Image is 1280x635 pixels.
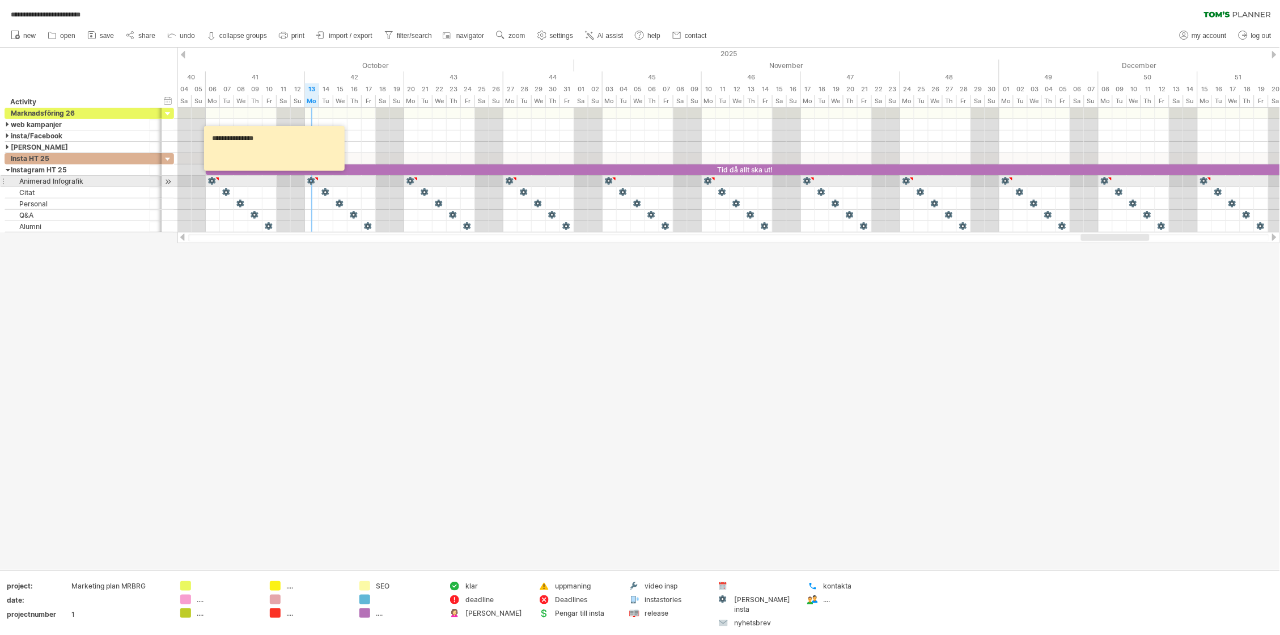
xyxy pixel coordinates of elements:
div: Thursday, 13 November 2025 [744,83,758,95]
a: share [123,28,159,43]
div: Thursday, 20 November 2025 [844,95,858,107]
div: Thursday, 18 December 2025 [1240,95,1254,107]
div: Wednesday, 19 November 2025 [829,83,844,95]
div: Friday, 19 December 2025 [1254,83,1269,95]
div: 1 [71,609,167,619]
div: 42 [305,71,404,83]
a: print [276,28,308,43]
div: Thursday, 23 October 2025 [447,83,461,95]
span: AI assist [597,32,623,40]
div: Friday, 31 October 2025 [560,95,574,107]
div: November 2025 [574,60,999,71]
div: Saturday, 13 December 2025 [1169,95,1184,107]
div: Sunday, 2 November 2025 [588,95,603,107]
div: .... [197,608,258,618]
span: contact [685,32,707,40]
div: Friday, 17 October 2025 [362,83,376,95]
div: Thursday, 16 October 2025 [347,83,362,95]
div: Wednesday, 10 December 2025 [1127,83,1141,95]
div: Saturday, 4 October 2025 [177,83,192,95]
div: Monday, 27 October 2025 [503,83,518,95]
div: Tuesday, 21 October 2025 [418,83,433,95]
div: Insta HT 25 [11,153,144,164]
div: Saturday, 29 November 2025 [971,83,985,95]
div: Sunday, 26 October 2025 [489,83,503,95]
span: open [60,32,75,40]
div: Wednesday, 3 December 2025 [1028,83,1042,95]
div: Wednesday, 5 November 2025 [631,95,645,107]
div: Saturday, 29 November 2025 [971,95,985,107]
div: Sunday, 23 November 2025 [886,95,900,107]
div: Friday, 5 December 2025 [1056,83,1070,95]
div: Thursday, 30 October 2025 [546,83,560,95]
div: Monday, 13 October 2025 [305,95,319,107]
div: instastories [645,595,706,604]
div: Saturday, 25 October 2025 [475,83,489,95]
a: filter/search [382,28,435,43]
div: Sunday, 14 December 2025 [1184,95,1198,107]
div: Monday, 1 December 2025 [999,83,1014,95]
div: Wednesday, 15 October 2025 [333,83,347,95]
div: Tuesday, 25 November 2025 [914,83,929,95]
div: Alumni [11,221,144,232]
span: my account [1192,32,1227,40]
div: Wednesday, 17 December 2025 [1226,83,1240,95]
div: Tuesday, 18 November 2025 [815,83,829,95]
div: Monday, 6 October 2025 [206,83,220,95]
div: Friday, 31 October 2025 [560,83,574,95]
div: Friday, 21 November 2025 [858,83,872,95]
div: Friday, 10 October 2025 [262,95,277,107]
span: new [23,32,36,40]
div: [PERSON_NAME] [11,142,144,153]
div: Thursday, 23 October 2025 [447,95,461,107]
div: Saturday, 11 October 2025 [277,83,291,95]
div: projectnumber [7,609,69,619]
span: share [138,32,155,40]
div: Deadlines [555,595,617,604]
div: deadline [465,595,527,604]
div: Thursday, 30 October 2025 [546,95,560,107]
div: Friday, 24 October 2025 [461,95,475,107]
div: Tuesday, 16 December 2025 [1212,83,1226,95]
div: Tuesday, 28 October 2025 [518,83,532,95]
div: Tuesday, 2 December 2025 [1014,83,1028,95]
div: web kampanjer [11,119,144,130]
div: release [645,608,706,618]
div: nyhetsbrev [734,618,796,628]
div: Sunday, 30 November 2025 [985,95,999,107]
div: Saturday, 6 December 2025 [1070,95,1084,107]
div: Tuesday, 9 December 2025 [1113,83,1127,95]
div: Saturday, 15 November 2025 [773,95,787,107]
div: Animerad Infografik [11,176,144,187]
div: Friday, 14 November 2025 [758,95,773,107]
div: Friday, 21 November 2025 [858,95,872,107]
div: Q&A [11,210,144,221]
div: Friday, 7 November 2025 [659,83,673,95]
span: help [647,32,660,40]
div: Thursday, 4 December 2025 [1042,95,1056,107]
div: Sunday, 7 December 2025 [1084,95,1099,107]
div: Saturday, 8 November 2025 [673,83,688,95]
div: Saturday, 22 November 2025 [872,83,886,95]
a: contact [669,28,710,43]
div: Sunday, 9 November 2025 [688,95,702,107]
div: uppmaning [555,581,617,591]
div: Sunday, 5 October 2025 [192,83,206,95]
a: import / export [313,28,376,43]
div: Sunday, 9 November 2025 [688,83,702,95]
div: .... [376,608,438,618]
div: Sunday, 16 November 2025 [787,95,801,107]
div: Sunday, 16 November 2025 [787,83,801,95]
a: help [632,28,664,43]
a: new [8,28,39,43]
div: Saturday, 6 December 2025 [1070,83,1084,95]
div: SEO [376,581,438,591]
div: Thursday, 6 November 2025 [645,83,659,95]
span: undo [180,32,195,40]
span: log out [1251,32,1271,40]
div: Monday, 24 November 2025 [900,95,914,107]
div: Tuesday, 25 November 2025 [914,95,929,107]
div: Tuesday, 7 October 2025 [220,83,234,95]
div: 45 [603,71,702,83]
a: navigator [441,28,488,43]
